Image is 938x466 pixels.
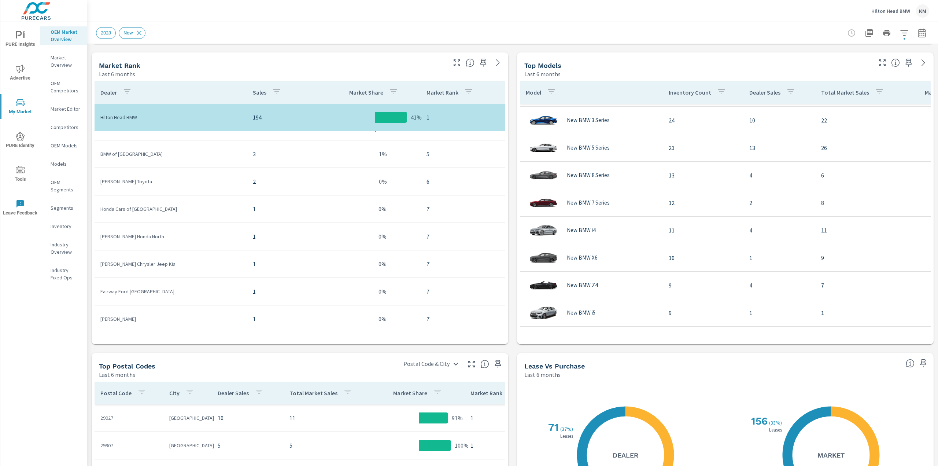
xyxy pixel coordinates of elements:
[51,80,81,94] p: OEM Competitors
[669,308,738,317] p: 9
[51,124,81,131] p: Competitors
[51,241,81,256] p: Industry Overview
[613,451,638,459] h5: Dealer
[169,442,206,449] p: [GEOGRAPHIC_DATA]
[40,103,87,114] div: Market Editor
[903,57,915,69] span: Save this to your personalized report
[169,389,180,397] p: City
[253,177,323,186] p: 2
[253,315,323,323] p: 1
[253,89,266,96] p: Sales
[524,70,561,78] p: Last 6 months
[567,282,598,289] p: New BMW Z4
[567,309,595,316] p: New BMW i5
[378,287,387,296] p: 0%
[3,199,38,217] span: Leave Feedback
[3,31,38,49] span: PURE Insights
[879,26,894,40] button: Print Report
[749,308,809,317] p: 1
[749,89,780,96] p: Dealer Sales
[0,22,40,224] div: nav menu
[399,357,463,370] div: Postal Code & City
[51,223,81,230] p: Inventory
[917,57,929,69] a: See more details in report
[253,150,323,158] p: 3
[426,260,499,268] p: 7
[100,442,158,449] p: 29907
[480,360,489,368] span: Top Postal Codes shows you how you rank, in terms of sales, to other dealerships in your market. ...
[524,362,585,370] h5: Lease vs Purchase
[218,441,278,450] p: 5
[253,260,323,268] p: 1
[349,89,383,96] p: Market Share
[100,178,241,185] p: [PERSON_NAME] Toyota
[40,239,87,257] div: Industry Overview
[821,171,899,180] p: 6
[253,287,323,296] p: 1
[426,177,499,186] p: 6
[40,26,87,45] div: OEM Market Overview
[40,177,87,195] div: OEM Segments
[470,389,502,397] p: Market Rank
[567,199,610,206] p: New BMW 7 Series
[529,274,558,296] img: glamour
[669,171,738,180] p: 13
[669,253,738,262] p: 10
[99,362,155,370] h5: Top Postal Codes
[915,26,929,40] button: Select Date Range
[466,58,474,67] span: Market Rank shows you how you rank, in terms of sales, to other dealerships in your market. “Mark...
[529,109,558,131] img: glamour
[529,329,558,351] img: glamour
[378,232,387,241] p: 0%
[253,232,323,241] p: 1
[100,89,117,96] p: Dealer
[862,26,876,40] button: "Export Report to PDF"
[466,358,477,370] button: Make Fullscreen
[529,164,558,186] img: glamour
[100,260,241,268] p: [PERSON_NAME] Chrysler Jeep Kia
[768,428,783,432] p: Leases
[3,132,38,150] span: PURE Identity
[426,205,499,213] p: 7
[567,172,610,179] p: New BMW 8 Series
[51,105,81,113] p: Market Editor
[750,415,768,427] h2: 156
[917,357,929,369] span: Save this to your personalized report
[100,315,241,323] p: [PERSON_NAME]
[477,57,489,69] span: Save this to your personalized report
[897,26,912,40] button: Apply Filters
[3,65,38,82] span: Advertise
[916,4,929,18] div: KM
[567,144,610,151] p: New BMW 5 Series
[749,198,809,207] p: 2
[529,247,558,269] img: glamour
[99,370,135,379] p: Last 6 months
[289,441,367,450] p: 5
[492,57,504,69] a: See more details in report
[411,113,422,122] p: 41%
[526,89,541,96] p: Model
[379,150,387,158] p: 1%
[3,166,38,184] span: Tools
[452,414,463,422] p: 91%
[40,140,87,151] div: OEM Models
[749,253,809,262] p: 1
[100,414,158,422] p: 29927
[40,202,87,213] div: Segments
[821,226,899,235] p: 11
[100,389,132,397] p: Postal Code
[51,28,81,43] p: OEM Market Overview
[749,143,809,152] p: 13
[749,226,809,235] p: 4
[119,30,137,36] span: New
[524,62,561,69] h5: Top Models
[669,226,738,235] p: 11
[100,233,241,240] p: [PERSON_NAME] Honda North
[99,70,135,78] p: Last 6 months
[218,389,249,397] p: Dealer Sales
[821,308,899,317] p: 1
[100,205,241,213] p: Honda Cars of [GEOGRAPHIC_DATA]
[119,27,145,39] div: New
[821,89,869,96] p: Total Market Sales
[749,116,809,125] p: 10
